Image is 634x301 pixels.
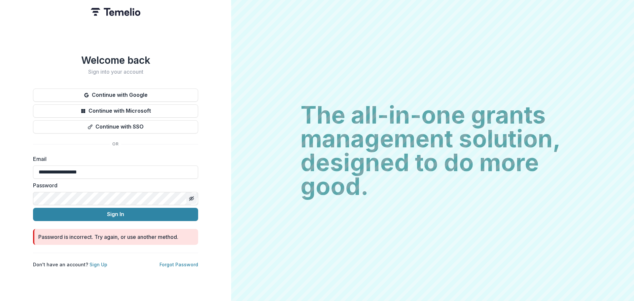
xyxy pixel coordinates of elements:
[91,8,140,16] img: Temelio
[38,233,178,241] div: Password is incorrect. Try again, or use another method.
[33,89,198,102] button: Continue with Google
[33,208,198,221] button: Sign In
[159,262,198,267] a: Forgot Password
[186,193,197,204] button: Toggle password visibility
[33,54,198,66] h1: Welcome back
[89,262,107,267] a: Sign Up
[33,155,194,163] label: Email
[33,261,107,268] p: Don't have an account?
[33,104,198,118] button: Continue with Microsoft
[33,120,198,133] button: Continue with SSO
[33,69,198,75] h2: Sign into your account
[33,181,194,189] label: Password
